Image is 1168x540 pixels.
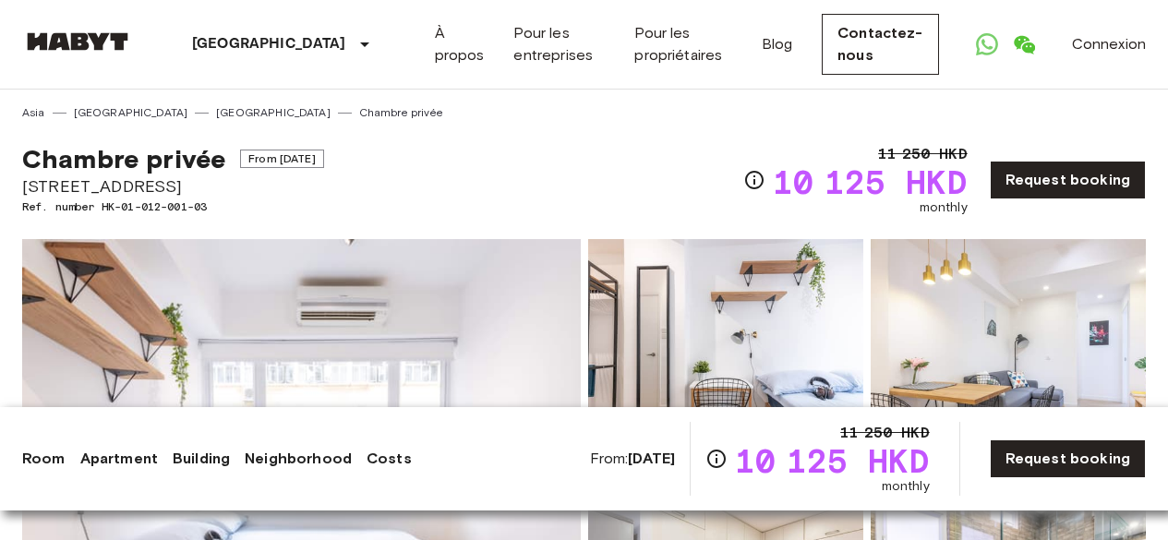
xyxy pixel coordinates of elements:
[359,104,443,121] a: Chambre privée
[240,150,324,168] span: From [DATE]
[871,239,1146,481] img: Picture of unit HK-01-012-001-03
[435,22,485,66] a: À propos
[22,448,66,470] a: Room
[22,104,45,121] a: Asia
[80,448,158,470] a: Apartment
[969,26,1005,63] a: Open WhatsApp
[192,33,346,55] p: [GEOGRAPHIC_DATA]
[588,239,863,481] img: Picture of unit HK-01-012-001-03
[705,448,728,470] svg: Check cost overview for full price breakdown. Please note that discounts apply to new joiners onl...
[628,450,675,467] b: [DATE]
[920,198,968,217] span: monthly
[878,143,968,165] span: 11 250 HKD
[990,439,1146,478] a: Request booking
[22,198,324,215] span: Ref. number HK-01-012-001-03
[590,449,676,469] span: From:
[822,14,939,75] a: Contactez-nous
[22,32,133,51] img: Habyt
[245,448,352,470] a: Neighborhood
[762,33,793,55] a: Blog
[173,448,230,470] a: Building
[1072,33,1146,55] a: Connexion
[367,448,412,470] a: Costs
[743,169,765,191] svg: Check cost overview for full price breakdown. Please note that discounts apply to new joiners onl...
[513,22,605,66] a: Pour les entreprises
[22,174,324,198] span: [STREET_ADDRESS]
[840,422,930,444] span: 11 250 HKD
[634,22,731,66] a: Pour les propriétaires
[882,477,930,496] span: monthly
[22,143,225,174] span: Chambre privée
[216,104,331,121] a: [GEOGRAPHIC_DATA]
[773,165,968,198] span: 10 125 HKD
[74,104,188,121] a: [GEOGRAPHIC_DATA]
[735,444,930,477] span: 10 125 HKD
[1005,26,1042,63] a: Open WeChat
[990,161,1146,199] a: Request booking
